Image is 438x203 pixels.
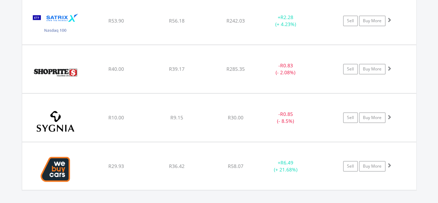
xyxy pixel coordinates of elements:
[260,159,312,173] div: + (+ 21.68%)
[108,114,124,121] span: R10.00
[359,112,385,123] a: Buy More
[169,17,185,24] span: R56.18
[108,17,124,24] span: R53.90
[26,54,85,91] img: EQU.ZA.SHP.png
[170,114,183,121] span: R9.15
[226,17,245,24] span: R242.03
[260,14,312,28] div: + (+ 4.23%)
[26,102,85,140] img: EQU.ZA.SYG.png
[280,62,293,69] span: R0.83
[169,66,185,72] span: R39.17
[280,111,293,117] span: R0.85
[359,161,385,171] a: Buy More
[260,62,312,76] div: - (- 2.08%)
[359,16,385,26] a: Buy More
[228,114,243,121] span: R30.00
[108,66,124,72] span: R40.00
[26,6,85,43] img: EQU.ZA.STXNDQ.png
[108,163,124,169] span: R29.93
[26,151,85,188] img: EQU.ZA.WBC.png
[343,112,358,123] a: Sell
[343,161,358,171] a: Sell
[343,16,358,26] a: Sell
[280,14,293,20] span: R2.28
[343,64,358,74] a: Sell
[359,64,385,74] a: Buy More
[260,111,312,125] div: - (- 8.5%)
[169,163,185,169] span: R36.42
[228,163,243,169] span: R58.07
[280,159,293,166] span: R6.49
[226,66,245,72] span: R285.35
